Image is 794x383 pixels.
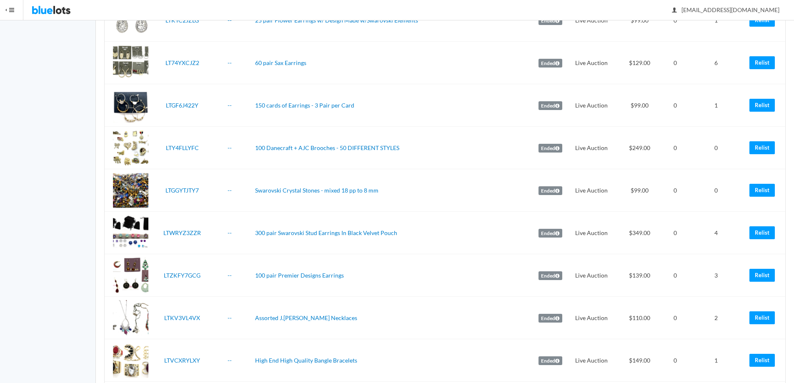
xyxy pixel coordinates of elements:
td: 0 [663,127,688,169]
td: 2 [688,297,744,339]
td: 0 [663,339,688,382]
a: Relist [749,269,775,282]
td: 0 [663,84,688,127]
a: LTWRYZ3ZZR [163,229,201,236]
td: Live Auction [567,127,616,169]
a: Relist [749,141,775,154]
label: Ended [539,314,562,323]
a: -- [228,314,232,321]
td: 0 [663,212,688,254]
a: High End High Quality Bangle Bracelets [255,357,357,364]
a: Relist [749,311,775,324]
td: 1 [688,339,744,382]
td: $139.00 [616,254,663,297]
label: Ended [539,101,562,110]
td: 4 [688,212,744,254]
a: -- [228,17,232,24]
a: LTKV3VL4VX [164,314,200,321]
a: LTGGYTJTY7 [165,187,199,194]
td: 1 [688,84,744,127]
ion-icon: person [670,7,679,15]
a: -- [228,102,232,109]
a: 25 pair Flower Earrings w/ Design Made w/Swarovski Elements [255,17,418,24]
td: Live Auction [567,42,616,84]
a: Relist [749,184,775,197]
a: Swarovski Crystal Stones - mixed 18 pp to 8 mm [255,187,378,194]
td: $99.00 [616,169,663,212]
a: Relist [749,14,775,27]
td: 0 [688,127,744,169]
a: 100 pair Premier Designs Earrings [255,272,344,279]
td: 3 [688,254,744,297]
a: LTZKFY7GCG [164,272,200,279]
a: Assorted J.[PERSON_NAME] Necklaces [255,314,357,321]
td: $149.00 [616,339,663,382]
a: -- [228,272,232,279]
td: Live Auction [567,169,616,212]
td: 0 [663,254,688,297]
label: Ended [539,356,562,365]
label: Ended [539,271,562,280]
td: 0 [663,42,688,84]
td: Live Auction [567,339,616,382]
a: Relist [749,354,775,367]
label: Ended [539,229,562,238]
label: Ended [539,144,562,153]
label: Ended [539,16,562,25]
td: Live Auction [567,254,616,297]
a: 300 pair Swarovski Stud Earrings In Black Velvet Pouch [255,229,397,236]
td: 0 [663,297,688,339]
a: Relist [749,56,775,69]
td: $249.00 [616,127,663,169]
a: 150 cards of Earrings - 3 Pair per Card [255,102,354,109]
a: -- [228,59,232,66]
a: -- [228,187,232,194]
td: $110.00 [616,297,663,339]
a: -- [228,229,232,236]
td: $129.00 [616,42,663,84]
td: $99.00 [616,84,663,127]
a: LTVCXRYLXY [164,357,200,364]
a: LTY4FLLYFC [166,144,199,151]
a: 60 pair Sax Earrings [255,59,306,66]
td: Live Auction [567,84,616,127]
label: Ended [539,59,562,68]
td: $349.00 [616,212,663,254]
td: 0 [688,169,744,212]
a: 100 Danecraft + AJC Brooches - 50 DIFFERENT STYLES [255,144,399,151]
a: Relist [749,226,775,239]
a: LT74YXCJZ2 [165,59,199,66]
a: -- [228,144,232,151]
label: Ended [539,186,562,195]
span: [EMAIL_ADDRESS][DOMAIN_NAME] [672,6,779,13]
td: 6 [688,42,744,84]
a: LTKTC2JZLG [165,17,199,24]
a: Relist [749,99,775,112]
td: 0 [663,169,688,212]
td: Live Auction [567,297,616,339]
a: LTGF6J422Y [166,102,198,109]
a: -- [228,357,232,364]
td: Live Auction [567,212,616,254]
